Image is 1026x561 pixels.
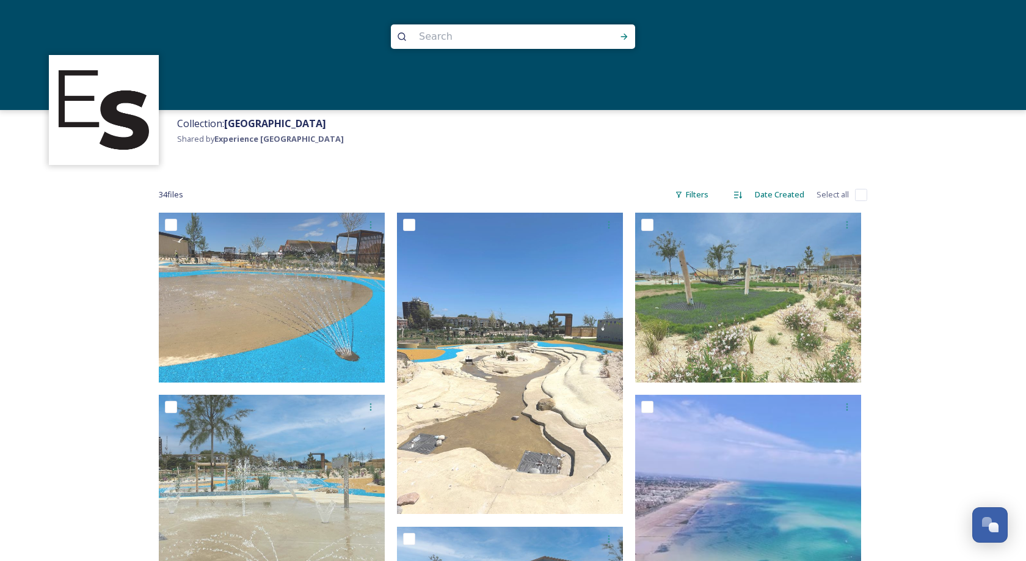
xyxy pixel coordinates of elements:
[55,61,153,159] img: WSCC%20ES%20Socials%20Icon%20-%20Secondary%20-%20Black.jpg
[635,213,861,383] img: IMG_1286_blue.jpg
[177,133,344,144] span: Shared by
[159,213,385,383] img: Mandy 15.jpg
[972,507,1008,543] button: Open Chat
[224,117,326,130] strong: [GEOGRAPHIC_DATA]
[214,133,344,144] strong: Experience [GEOGRAPHIC_DATA]
[669,183,715,207] div: Filters
[749,183,810,207] div: Date Created
[159,189,183,200] span: 34 file s
[817,189,849,200] span: Select all
[413,23,580,50] input: Search
[177,117,326,130] span: Collection:
[397,213,623,514] img: Mandy 9.jpg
